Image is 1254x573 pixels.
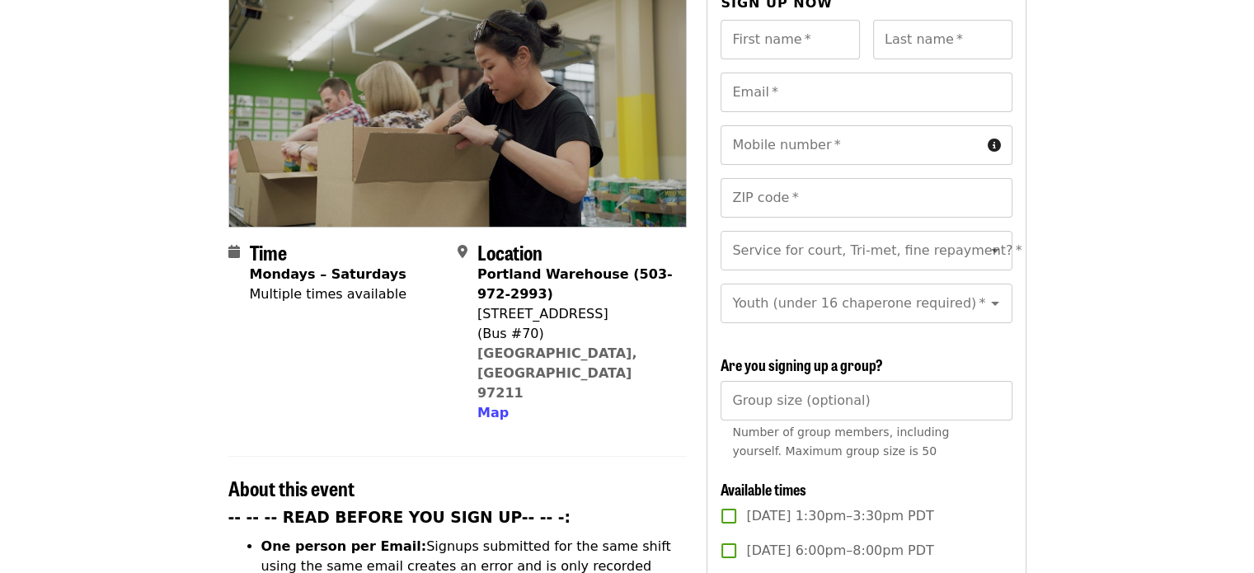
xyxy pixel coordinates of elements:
input: Email [721,73,1012,112]
span: [DATE] 1:30pm–3:30pm PDT [746,506,933,526]
button: Open [984,292,1007,315]
span: Are you signing up a group? [721,354,883,375]
span: Number of group members, including yourself. Maximum group size is 50 [732,425,949,458]
input: [object Object] [721,381,1012,420]
span: [DATE] 6:00pm–8:00pm PDT [746,541,933,561]
div: Multiple times available [250,284,406,304]
div: (Bus #70) [477,324,674,344]
input: Last name [873,20,1012,59]
div: [STREET_ADDRESS] [477,304,674,324]
i: map-marker-alt icon [458,244,467,260]
strong: One person per Email: [261,538,427,554]
input: ZIP code [721,178,1012,218]
strong: Mondays – Saturdays [250,266,406,282]
a: [GEOGRAPHIC_DATA], [GEOGRAPHIC_DATA] 97211 [477,345,637,401]
span: About this event [228,473,355,502]
strong: -- -- -- READ BEFORE YOU SIGN UP-- -- -: [228,509,571,526]
input: First name [721,20,860,59]
span: Map [477,405,509,420]
button: Open [984,239,1007,262]
button: Map [477,403,509,423]
span: Available times [721,478,806,500]
i: circle-info icon [988,138,1001,153]
i: calendar icon [228,244,240,260]
span: Location [477,237,542,266]
strong: Portland Warehouse (503-972-2993) [477,266,673,302]
input: Mobile number [721,125,980,165]
span: Time [250,237,287,266]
